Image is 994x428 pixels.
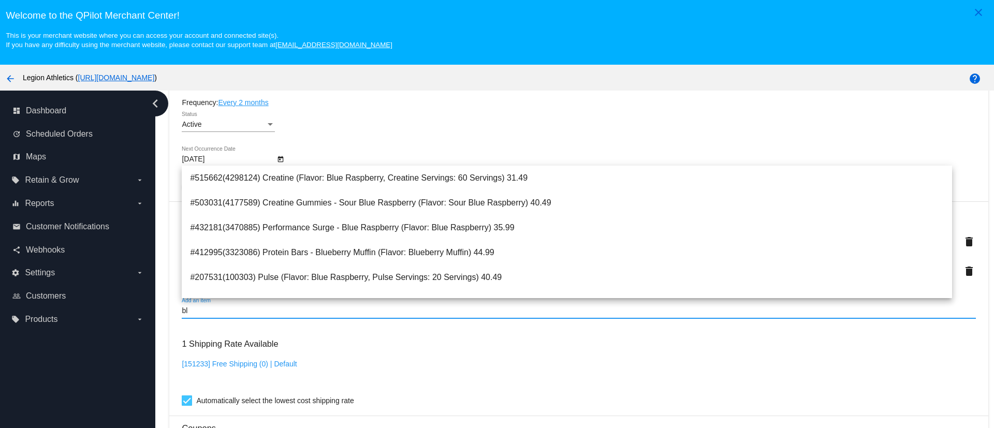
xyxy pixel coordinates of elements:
a: share Webhooks [12,242,144,258]
a: dashboard Dashboard [12,102,144,119]
input: Add an item [182,307,975,315]
mat-icon: arrow_back [4,72,17,85]
i: people_outline [12,292,21,300]
span: Settings [25,268,55,277]
span: Customers [26,291,66,301]
mat-icon: close [972,6,985,19]
span: Active [182,120,201,128]
h3: 1 Shipping Rate Available [182,333,278,355]
span: Reports [25,199,54,208]
span: Retain & Grow [25,175,79,185]
span: #207539(613928) Pulse (Flavor: Blueberry Lemonade, Pulse Servings: 20 Servings) 40.49 [190,290,943,315]
i: dashboard [12,107,21,115]
a: Every 2 months [218,98,268,107]
mat-icon: delete [963,235,975,248]
span: Maps [26,152,46,161]
span: #207531(100303) Pulse (Flavor: Blue Raspberry, Pulse Servings: 20 Servings) 40.49 [190,265,943,290]
small: This is your merchant website where you can access your account and connected site(s). If you hav... [6,32,392,49]
i: local_offer [11,176,20,184]
a: [151233] Free Shipping (0) | Default [182,360,297,368]
mat-icon: delete [963,265,975,277]
span: Automatically select the lowest cost shipping rate [196,394,354,407]
a: [URL][DOMAIN_NAME] [78,73,155,82]
i: arrow_drop_down [136,199,144,208]
input: Next Occurrence Date [182,155,275,164]
i: share [12,246,21,254]
h3: Welcome to the QPilot Merchant Center! [6,10,988,21]
span: #432181(3470885) Performance Surge - Blue Raspberry (Flavor: Blue Raspberry) 35.99 [190,215,943,240]
span: Dashboard [26,106,66,115]
mat-select: Status [182,121,275,129]
i: settings [11,269,20,277]
i: chevron_left [147,95,164,112]
i: update [12,130,21,138]
i: arrow_drop_down [136,315,144,323]
i: local_offer [11,315,20,323]
a: [EMAIL_ADDRESS][DOMAIN_NAME] [275,41,392,49]
i: equalizer [11,199,20,208]
span: Scheduled Orders [26,129,93,139]
span: #412995(3323086) Protein Bars - Blueberry Muffin (Flavor: Blueberry Muffin) 44.99 [190,240,943,265]
div: Frequency: [182,98,975,107]
span: Webhooks [26,245,65,255]
i: map [12,153,21,161]
span: #503031(4177589) Creatine Gummies - Sour Blue Raspberry (Flavor: Sour Blue Raspberry) 40.49 [190,190,943,215]
a: email Customer Notifications [12,218,144,235]
i: arrow_drop_down [136,176,144,184]
span: #515662(4298124) Creatine (Flavor: Blue Raspberry, Creatine Servings: 60 Servings) 31.49 [190,166,943,190]
button: Open calendar [275,153,286,164]
a: map Maps [12,149,144,165]
span: Customer Notifications [26,222,109,231]
a: update Scheduled Orders [12,126,144,142]
i: arrow_drop_down [136,269,144,277]
a: people_outline Customers [12,288,144,304]
i: email [12,223,21,231]
span: Legion Athletics ( ) [23,73,157,82]
mat-icon: help [969,72,981,85]
span: Products [25,315,57,324]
